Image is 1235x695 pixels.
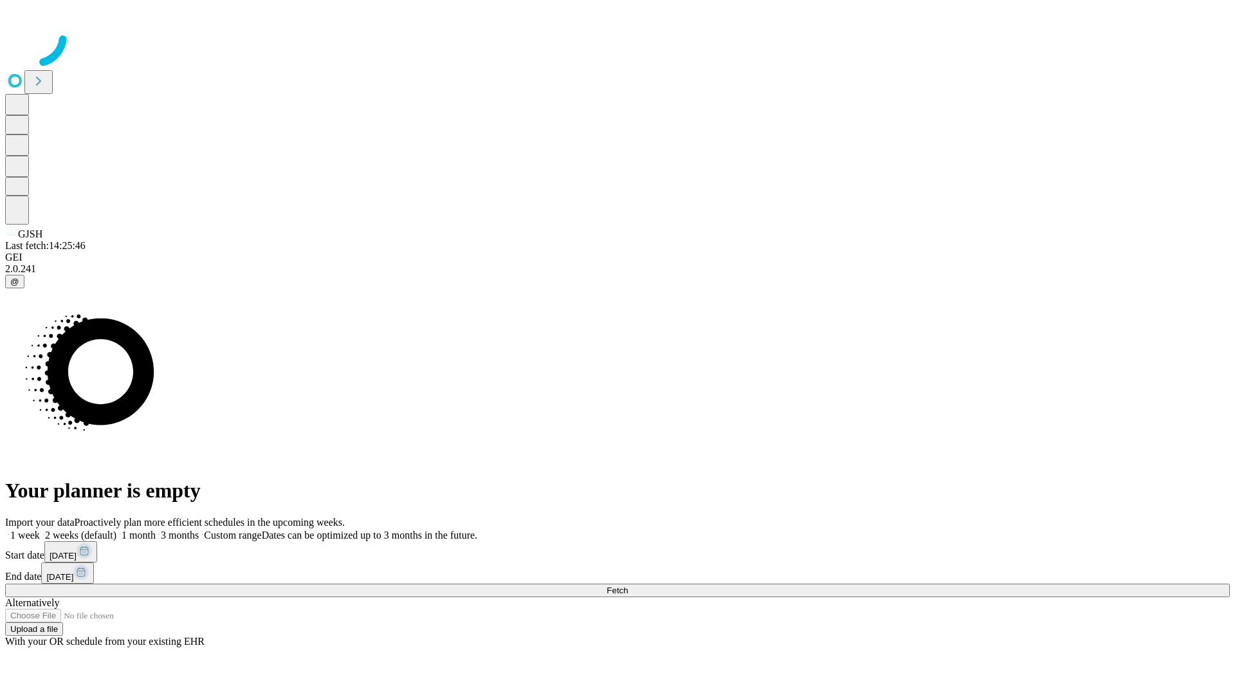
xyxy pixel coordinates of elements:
[122,530,156,541] span: 1 month
[5,562,1230,584] div: End date
[161,530,199,541] span: 3 months
[5,479,1230,503] h1: Your planner is empty
[5,275,24,288] button: @
[5,584,1230,597] button: Fetch
[10,277,19,286] span: @
[10,530,40,541] span: 1 week
[5,597,59,608] span: Alternatively
[607,586,628,595] span: Fetch
[45,530,116,541] span: 2 weeks (default)
[204,530,261,541] span: Custom range
[5,252,1230,263] div: GEI
[5,517,75,528] span: Import your data
[75,517,345,528] span: Proactively plan more efficient schedules in the upcoming weeks.
[50,551,77,561] span: [DATE]
[5,263,1230,275] div: 2.0.241
[5,240,86,251] span: Last fetch: 14:25:46
[5,622,63,636] button: Upload a file
[44,541,97,562] button: [DATE]
[262,530,477,541] span: Dates can be optimized up to 3 months in the future.
[46,572,73,582] span: [DATE]
[41,562,94,584] button: [DATE]
[5,636,205,647] span: With your OR schedule from your existing EHR
[18,228,42,239] span: GJSH
[5,541,1230,562] div: Start date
